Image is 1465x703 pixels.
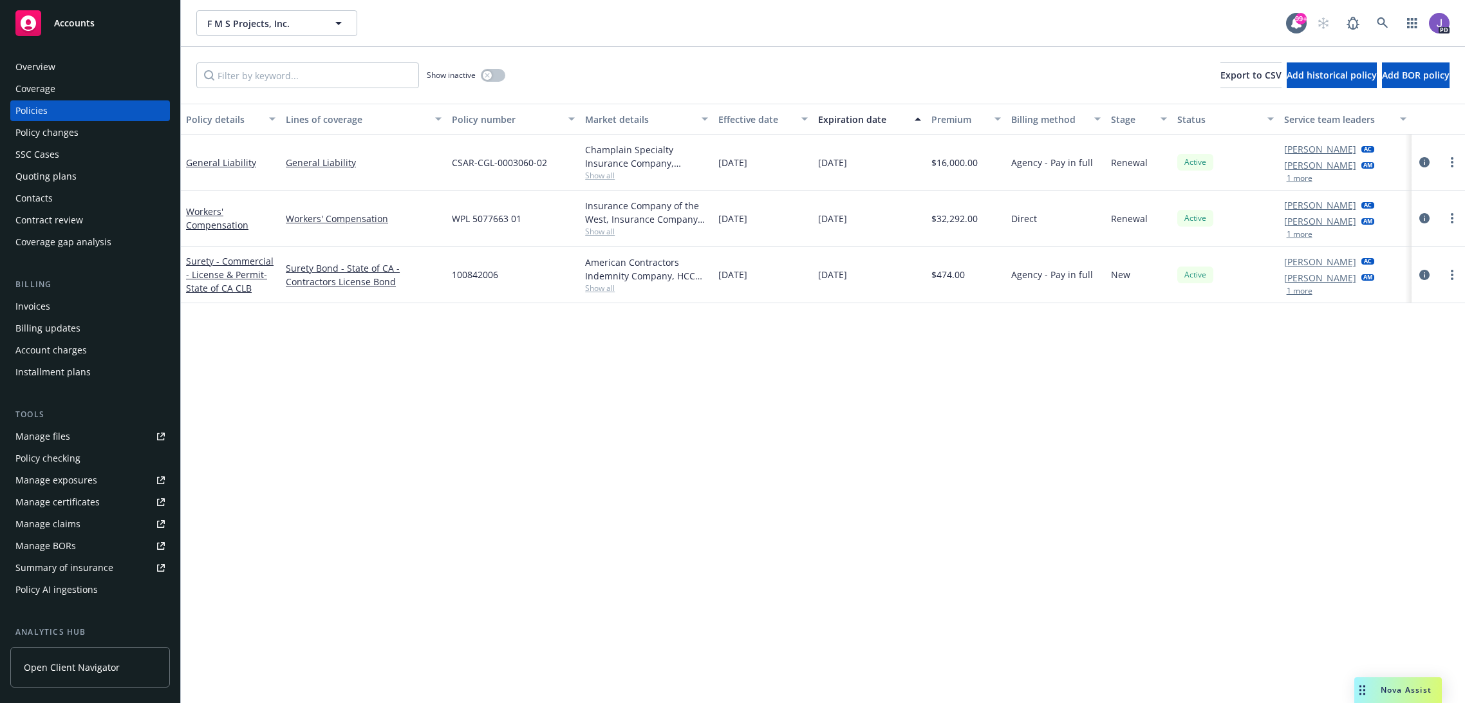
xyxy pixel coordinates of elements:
span: $474.00 [931,268,965,281]
button: Status [1172,104,1278,135]
div: Policies [15,100,48,121]
span: Renewal [1111,156,1148,169]
span: Show inactive [427,70,476,80]
span: Show all [585,226,708,237]
button: Service team leaders [1279,104,1412,135]
div: American Contractors Indemnity Company, HCC Surety [585,256,708,283]
div: Billing [10,278,170,291]
a: circleInformation [1417,267,1432,283]
a: Invoices [10,296,170,317]
div: Policy checking [15,448,80,469]
a: Quoting plans [10,166,170,187]
a: Manage exposures [10,470,170,491]
div: Analytics hub [10,626,170,639]
a: [PERSON_NAME] [1284,271,1356,285]
span: Open Client Navigator [24,661,120,674]
div: Champlain Specialty Insurance Company, Champlain Insurance Group LLC, Amwins [585,143,708,170]
a: Surety - Commercial - License & Permit [186,255,274,294]
div: Effective date [718,113,794,126]
button: Effective date [713,104,813,135]
div: Policy number [452,113,561,126]
a: [PERSON_NAME] [1284,214,1356,228]
span: F M S Projects, Inc. [207,17,319,30]
a: Surety Bond - State of CA - Contractors License Bond [286,261,442,288]
div: Contract review [15,210,83,230]
span: Export to CSV [1220,69,1282,81]
button: Add BOR policy [1382,62,1450,88]
div: Invoices [15,296,50,317]
span: [DATE] [818,268,847,281]
a: Policy AI ingestions [10,579,170,600]
button: Expiration date [813,104,926,135]
div: SSC Cases [15,144,59,165]
a: more [1444,267,1460,283]
span: [DATE] [718,268,747,281]
a: SSC Cases [10,144,170,165]
span: [DATE] [818,212,847,225]
a: Contract review [10,210,170,230]
a: circleInformation [1417,155,1432,170]
span: [DATE] [718,212,747,225]
button: Policy details [181,104,281,135]
button: Market details [580,104,713,135]
a: Installment plans [10,362,170,382]
a: Summary of insurance [10,558,170,578]
a: Manage certificates [10,492,170,512]
div: Manage files [15,426,70,447]
a: Workers' Compensation [186,205,248,231]
span: WPL 5077663 01 [452,212,521,225]
a: [PERSON_NAME] [1284,255,1356,268]
a: Overview [10,57,170,77]
span: 100842006 [452,268,498,281]
a: Start snowing [1311,10,1336,36]
a: General Liability [286,156,442,169]
button: Policy number [447,104,580,135]
div: Status [1177,113,1259,126]
a: Manage claims [10,514,170,534]
div: Policy details [186,113,261,126]
div: Manage claims [15,514,80,534]
span: Active [1182,269,1208,281]
div: Market details [585,113,694,126]
div: Coverage gap analysis [15,232,111,252]
div: Installment plans [15,362,91,382]
span: Active [1182,156,1208,168]
div: 99+ [1295,13,1307,24]
div: Policy changes [15,122,79,143]
a: Account charges [10,340,170,361]
div: Drag to move [1354,677,1370,703]
div: Account charges [15,340,87,361]
a: more [1444,155,1460,170]
button: 1 more [1287,174,1312,182]
a: Search [1370,10,1395,36]
span: Active [1182,212,1208,224]
span: $16,000.00 [931,156,978,169]
div: Contacts [15,188,53,209]
input: Filter by keyword... [196,62,419,88]
span: Renewal [1111,212,1148,225]
div: Manage certificates [15,492,100,512]
div: Lines of coverage [286,113,427,126]
span: New [1111,268,1130,281]
button: Premium [926,104,1006,135]
div: Service team leaders [1284,113,1393,126]
img: photo [1429,13,1450,33]
a: Billing updates [10,318,170,339]
div: Stage [1111,113,1153,126]
a: circleInformation [1417,211,1432,226]
div: Insurance Company of the West, Insurance Company of the West (ICW) [585,199,708,226]
button: Add historical policy [1287,62,1377,88]
div: Summary of insurance [15,558,113,578]
span: Agency - Pay in full [1011,156,1093,169]
a: Contacts [10,188,170,209]
div: Billing method [1011,113,1087,126]
div: Coverage [15,79,55,99]
span: Add BOR policy [1382,69,1450,81]
a: Coverage gap analysis [10,232,170,252]
a: Coverage [10,79,170,99]
span: [DATE] [818,156,847,169]
button: F M S Projects, Inc. [196,10,357,36]
div: Tools [10,408,170,421]
a: Switch app [1399,10,1425,36]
